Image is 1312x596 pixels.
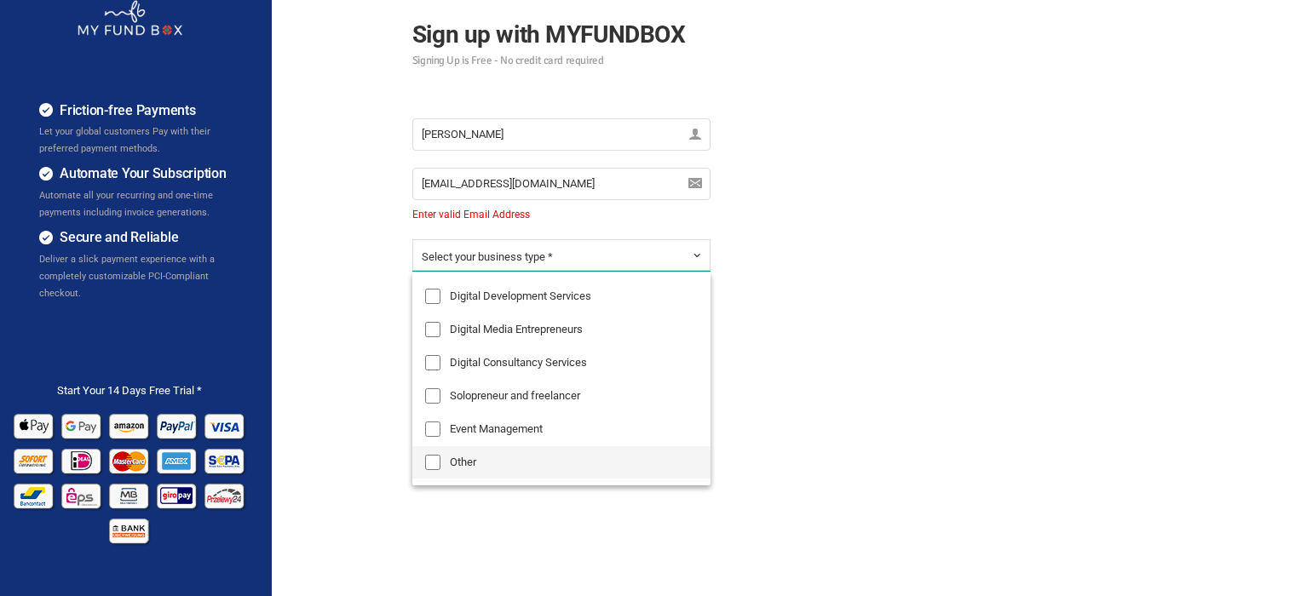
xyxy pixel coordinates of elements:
[60,478,105,513] img: EPS Pay
[39,190,213,218] span: Automate all your recurring and one-time payments including invoice generations.
[39,227,246,249] h4: Secure and Reliable
[107,513,152,547] img: banktransfer
[412,313,711,346] label: Digital Media Entrepreneurs
[12,443,57,478] img: Sofort Pay
[425,289,440,304] input: Digital Development Services
[107,443,152,478] img: Mastercard Pay
[107,408,152,443] img: Amazon
[107,478,152,513] img: mb Pay
[12,408,57,443] img: Apple Pay
[39,100,246,122] h4: Friction-free Payments
[203,443,248,478] img: sepa Pay
[39,163,246,185] h4: Automate Your Subscription
[412,207,711,222] span: Enter valid Email Address
[412,16,711,66] h2: Sign up with MYFUNDBOX
[412,168,711,200] input: E-Mail *
[203,408,248,443] img: Visa
[425,455,440,470] input: Other
[39,126,210,154] span: Let your global customers Pay with their preferred payment methods.
[39,254,215,299] span: Deliver a slick payment experience with a completely customizable PCI-Compliant checkout.
[155,443,200,478] img: american_express Pay
[412,55,711,66] small: Signing Up is Free - No credit card required
[412,413,711,445] label: Event Management
[412,280,711,312] label: Digital Development Services
[425,355,440,370] input: Digital Consultancy Services
[412,347,711,379] label: Digital Consultancy Services
[60,408,105,443] img: Google Pay
[412,446,711,479] label: Other
[412,118,711,151] input: Name *
[425,388,440,404] input: Solopreneur and freelancer
[155,408,200,443] img: Paypal
[60,443,105,478] img: Ideal Pay
[412,380,711,412] label: Solopreneur and freelancer
[425,322,440,337] input: Digital Media Entrepreneurs
[12,478,57,513] img: Bancontact Pay
[203,478,248,513] img: p24 Pay
[155,478,200,513] img: giropay
[425,421,440,437] input: Event Management
[412,239,711,271] button: Select your business type *
[422,250,553,263] span: Select your business type *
